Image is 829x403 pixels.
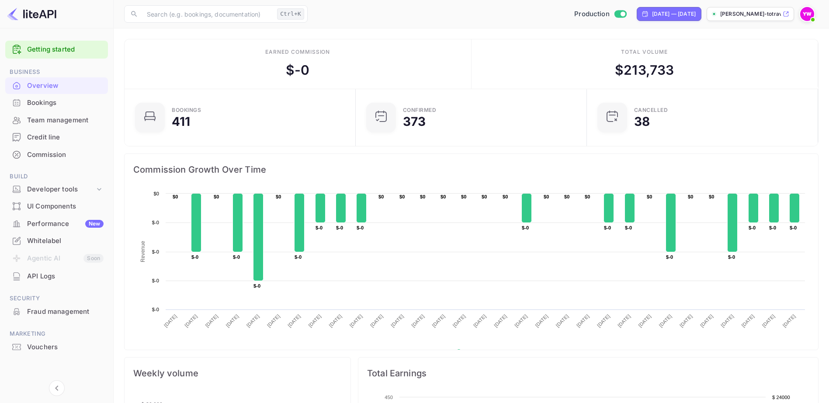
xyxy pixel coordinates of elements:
text: [DATE] [431,313,446,328]
text: $-0 [749,225,756,230]
div: Ctrl+K [277,8,304,20]
div: Getting started [5,41,108,59]
text: $-0 [152,307,159,312]
div: API Logs [5,268,108,285]
span: Security [5,294,108,303]
text: [DATE] [307,313,322,328]
text: $ 24000 [772,395,790,400]
text: $-0 [790,225,797,230]
text: [DATE] [452,313,467,328]
img: Yahav Winkler [800,7,814,21]
a: UI Components [5,198,108,214]
text: $-0 [666,254,673,260]
span: Marketing [5,329,108,339]
div: $ 213,733 [615,60,674,80]
div: Credit line [5,129,108,146]
div: Commission [27,150,104,160]
a: Getting started [27,45,104,55]
div: Bookings [172,108,201,113]
text: [DATE] [369,313,384,328]
text: [DATE] [555,313,570,328]
div: [DATE] — [DATE] [652,10,696,18]
div: Team management [5,112,108,129]
a: Vouchers [5,339,108,355]
span: Weekly volume [133,366,342,380]
text: $0 [378,194,384,199]
div: 373 [403,115,426,128]
text: $0 [585,194,590,199]
text: $-0 [152,278,159,283]
a: Overview [5,77,108,94]
text: [DATE] [679,313,694,328]
text: [DATE] [266,313,281,328]
span: Total Earnings [367,366,809,380]
a: Whitelabel [5,233,108,249]
text: $0 [482,194,487,199]
span: Build [5,172,108,181]
text: $-0 [152,249,159,254]
text: [DATE] [184,313,198,328]
text: $-0 [357,225,364,230]
div: Click to change the date range period [637,7,701,21]
div: Performance [27,219,104,229]
a: API Logs [5,268,108,284]
text: $0 [276,194,281,199]
a: Fraud management [5,303,108,320]
text: [DATE] [720,313,735,328]
div: Credit line [27,132,104,142]
text: [DATE] [493,313,508,328]
text: $-0 [233,254,240,260]
text: [DATE] [410,313,425,328]
div: Confirmed [403,108,437,113]
text: [DATE] [225,313,240,328]
input: Search (e.g. bookings, documentation) [142,5,274,23]
div: Developer tools [27,184,95,195]
text: [DATE] [761,313,776,328]
div: Vouchers [27,342,104,352]
div: UI Components [27,201,104,212]
text: $0 [709,194,715,199]
text: [DATE] [658,313,673,328]
div: Bookings [27,98,104,108]
div: $ -0 [286,60,309,80]
text: [DATE] [204,313,219,328]
a: PerformanceNew [5,215,108,232]
div: PerformanceNew [5,215,108,233]
a: Bookings [5,94,108,111]
text: Revenue [140,241,146,262]
p: [PERSON_NAME]-totravel... [720,10,781,18]
text: $0 [399,194,405,199]
text: $-0 [769,225,776,230]
text: [DATE] [472,313,487,328]
text: $-0 [625,225,632,230]
text: [DATE] [513,313,528,328]
div: Whitelabel [5,233,108,250]
div: New [85,220,104,228]
div: Total volume [621,48,668,56]
text: $-0 [336,225,343,230]
text: [DATE] [782,313,797,328]
text: $-0 [522,225,529,230]
text: [DATE] [328,313,343,328]
div: CANCELLED [634,108,668,113]
text: [DATE] [617,313,631,328]
text: [DATE] [163,313,178,328]
div: 411 [172,115,190,128]
text: $0 [173,194,178,199]
div: Vouchers [5,339,108,356]
div: Fraud management [27,307,104,317]
text: $0 [647,194,652,199]
span: Production [574,9,610,19]
text: $0 [153,191,159,196]
text: [DATE] [534,313,549,328]
div: API Logs [27,271,104,281]
text: [DATE] [349,313,364,328]
a: Commission [5,146,108,163]
text: $-0 [191,254,198,260]
div: 38 [634,115,650,128]
div: Developer tools [5,182,108,197]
